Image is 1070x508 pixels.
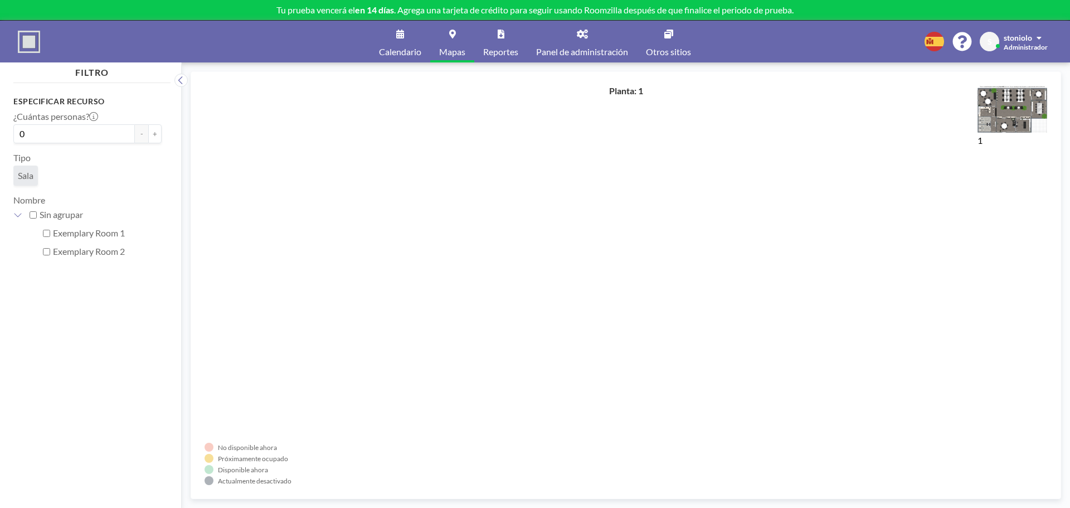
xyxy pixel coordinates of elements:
a: Otros sitios [637,21,700,62]
label: Tipo [13,152,31,163]
span: Otros sitios [646,47,691,56]
h4: FILTRO [13,62,171,78]
button: + [148,124,162,143]
button: - [135,124,148,143]
span: Mapas [439,47,465,56]
span: Administrador [1004,43,1048,51]
span: S [988,37,992,47]
label: 1 [977,135,983,146]
img: organization-logo [18,31,40,53]
span: Panel de administración [536,47,628,56]
a: Reportes [474,21,527,62]
a: Calendario [370,21,430,62]
label: Nombre [13,195,45,205]
a: Mapas [430,21,474,62]
div: No disponible ahora [218,443,277,452]
label: Exemplary Room 1 [53,228,162,239]
span: Reportes [483,47,518,56]
b: en 14 días [355,4,394,15]
label: Exemplary Room 2 [53,246,162,257]
div: Disponible ahora [218,466,268,474]
label: ¿Cuántas personas? [13,111,98,122]
a: Panel de administración [527,21,637,62]
span: Sala [18,170,33,181]
span: Calendario [379,47,421,56]
img: ExemplaryFloorPlanRoomzilla.png [977,85,1047,133]
label: Sin agrupar [40,209,162,220]
div: Actualmente desactivado [218,477,291,485]
div: Próximamente ocupado [218,454,288,463]
span: stoniolo [1004,33,1032,42]
h4: Planta: 1 [609,85,643,96]
h3: Especificar recurso [13,96,162,107]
